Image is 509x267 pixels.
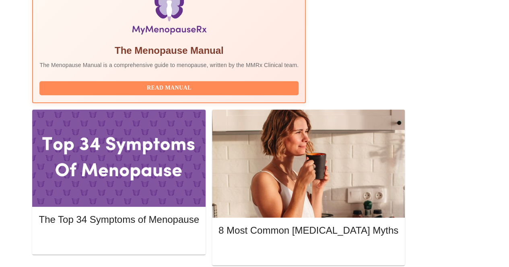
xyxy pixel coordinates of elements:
[39,81,299,95] button: Read Manual
[218,247,400,254] a: Read More
[39,44,299,57] h5: The Menopause Manual
[39,233,199,247] button: Read More
[218,224,398,237] h5: 8 Most Common [MEDICAL_DATA] Myths
[39,84,301,91] a: Read Manual
[218,245,398,259] button: Read More
[39,213,199,226] h5: The Top 34 Symptoms of Menopause
[47,235,191,245] span: Read More
[39,61,299,69] p: The Menopause Manual is a comprehensive guide to menopause, written by the MMRx Clinical team.
[39,236,201,243] a: Read More
[227,247,390,257] span: Read More
[47,83,291,93] span: Read Manual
